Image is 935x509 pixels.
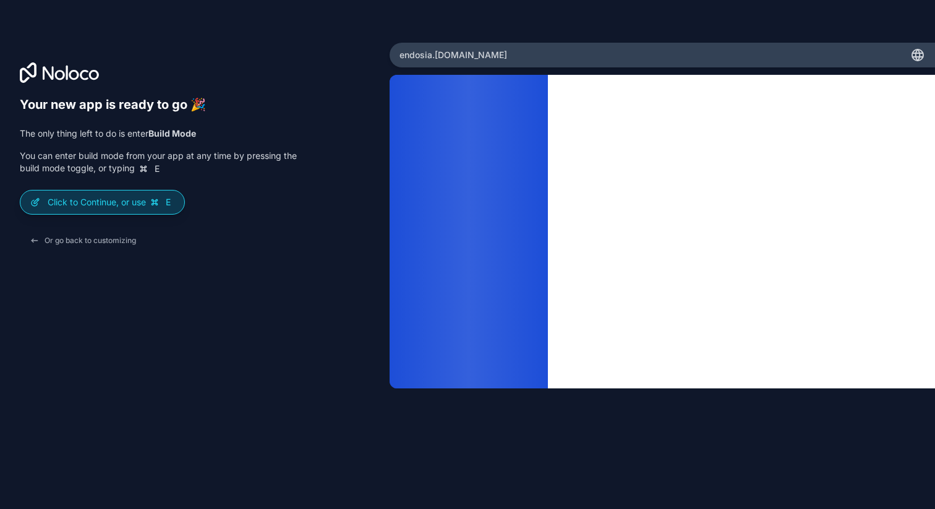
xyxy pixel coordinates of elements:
p: The only thing left to do is enter [20,127,297,140]
button: Or go back to customizing [20,229,146,252]
strong: Build Mode [148,128,196,139]
h6: Your new app is ready to go 🎉 [20,97,297,113]
span: E [152,164,162,174]
span: endosia .[DOMAIN_NAME] [399,49,507,61]
p: Click to Continue, or use [48,196,174,208]
span: E [163,197,173,207]
p: You can enter build mode from your app at any time by pressing the build mode toggle, or typing [20,150,297,175]
iframe: Intercom live chat [893,467,923,497]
